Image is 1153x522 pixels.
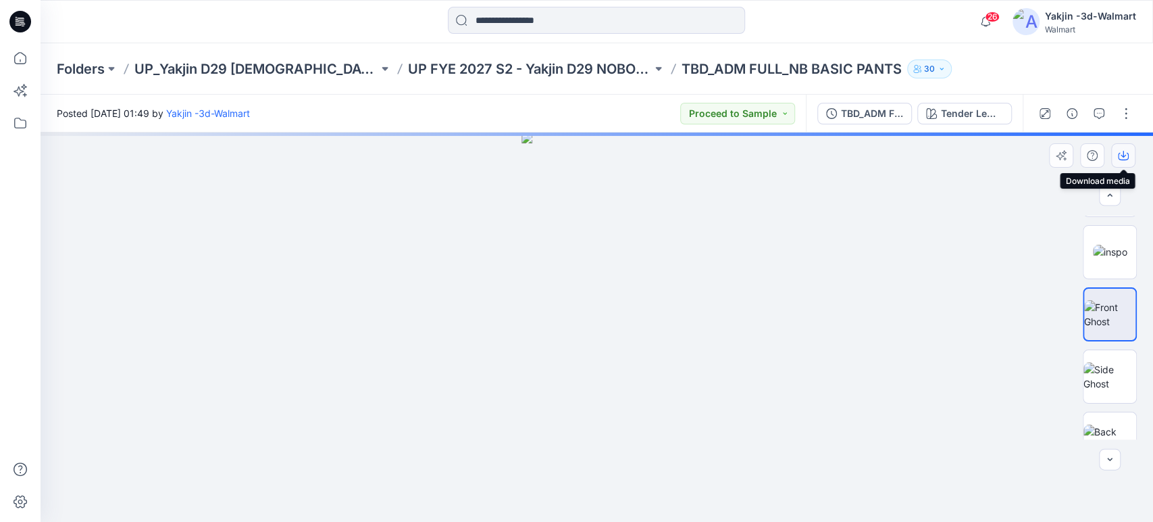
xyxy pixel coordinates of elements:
p: 30 [924,62,935,76]
div: TBD_ADM FULL_NB BASIC PANTS [841,106,903,121]
a: Folders [57,60,105,78]
div: Yakjin -3d-Walmart [1045,8,1136,24]
div: Walmart [1045,24,1136,34]
img: Front Ghost [1084,300,1135,329]
img: avatar [1013,8,1040,35]
button: Tender Lemon [917,103,1012,124]
div: Tender Lemon [941,106,1003,121]
a: UP_Yakjin D29 [DEMOGRAPHIC_DATA] Sleep [134,60,378,78]
img: Back Ghost [1083,425,1136,453]
img: Side Ghost [1083,362,1136,391]
button: 30 [907,60,952,78]
button: Details [1061,103,1083,124]
p: TBD_ADM FULL_NB BASIC PANTS [682,60,902,78]
a: UP FYE 2027 S2 - Yakjin D29 NOBO [DEMOGRAPHIC_DATA] Sleepwear [408,60,652,78]
img: eyJhbGciOiJIUzI1NiIsImtpZCI6IjAiLCJzbHQiOiJzZXMiLCJ0eXAiOiJKV1QifQ.eyJkYXRhIjp7InR5cGUiOiJzdG9yYW... [521,133,671,522]
button: TBD_ADM FULL_NB BASIC PANTS [817,103,912,124]
a: Yakjin -3d-Walmart [166,108,250,119]
img: inspo [1093,245,1127,259]
span: Posted [DATE] 01:49 by [57,106,250,120]
span: 26 [985,11,1000,22]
